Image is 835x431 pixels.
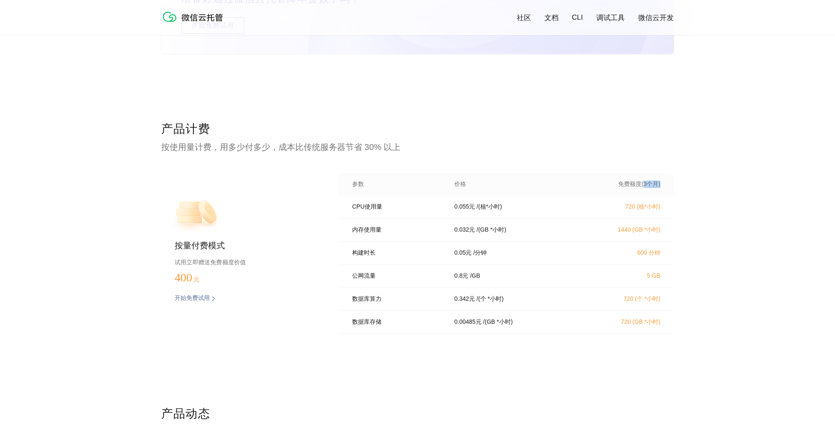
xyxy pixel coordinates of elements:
p: 构建时长 [352,249,443,257]
p: 600 分钟 [587,249,660,257]
p: 产品计费 [161,121,674,138]
p: 0.055 元 [454,203,475,211]
p: 试用立即赠送免费额度价值 [175,257,312,268]
img: 微信云托管 [161,8,228,25]
p: / (核*小时) [477,203,502,211]
p: 0.342 元 [454,295,475,303]
p: 参数 [352,181,443,188]
p: 720 (个 *小时) [587,295,660,303]
p: 公网流量 [352,272,443,280]
a: 微信云托管 [161,19,228,26]
a: 调试工具 [596,13,625,23]
p: 内存使用量 [352,226,443,234]
p: 5 GB [587,272,660,279]
p: / 分钟 [473,249,487,257]
p: 1440 (GB *小时) [587,226,660,234]
a: 文档 [544,13,559,23]
p: 0.00485 元 [454,318,482,326]
a: 微信云开发 [638,13,674,23]
p: 数据库算力 [352,295,443,303]
p: 720 (GB *小时) [587,318,660,326]
p: 开始免费试用 [175,294,210,303]
p: 400 [175,271,216,284]
p: 0.05 元 [454,249,472,257]
p: 产品动态 [161,406,674,423]
p: / (GB *小时) [483,318,513,326]
p: 0.032 元 [454,226,475,234]
p: / (GB *小时) [477,226,506,234]
p: 0.8 元 [454,272,468,280]
p: 按量付费模式 [175,240,312,252]
p: 免费额度(3个月) [587,181,660,188]
p: / (个 *小时) [477,295,504,303]
p: / GB [470,272,480,280]
p: 数据库存储 [352,318,443,326]
span: 元 [193,276,199,283]
a: CLI [572,13,583,22]
p: 按使用量计费，用多少付多少，成本比传统服务器节省 30% 以上 [161,141,674,153]
p: 720 (核*小时) [587,203,660,211]
a: 社区 [517,13,531,23]
p: 价格 [454,181,466,188]
p: CPU使用量 [352,203,443,211]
